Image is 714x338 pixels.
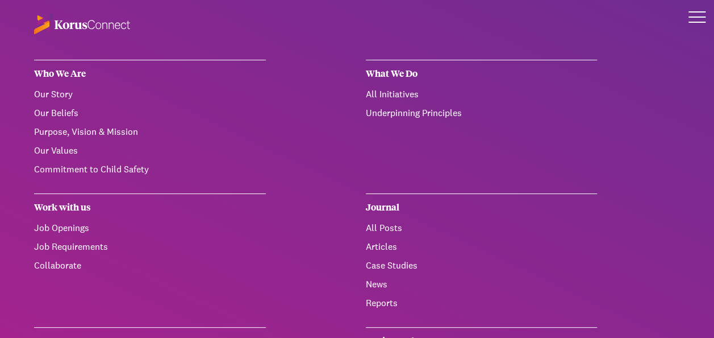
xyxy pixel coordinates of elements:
[366,259,417,271] a: Case Studies
[366,297,398,309] a: Reports
[34,193,266,221] div: Work with us
[34,145,78,156] a: Our Values
[366,107,462,119] a: Underpinning Principles
[34,222,89,234] a: Job Openings
[34,241,108,253] a: Job Requirements
[366,88,419,100] a: All Initiatives
[34,163,149,175] a: Commitment to Child Safety
[366,222,402,234] a: All Posts
[34,107,78,119] a: Our Beliefs
[366,278,387,290] a: News
[366,241,397,253] a: Articles
[34,60,266,88] div: Who We Are
[34,14,130,34] img: korus-connect%2F70fc4767-4e77-47d7-a16a-dd1598af5252_logo-reverse.svg
[34,88,73,100] a: Our Story
[366,60,598,88] div: What We Do
[34,259,81,271] a: Collaborate
[34,126,138,138] a: Purpose, Vision & Mission
[366,193,598,221] div: Journal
